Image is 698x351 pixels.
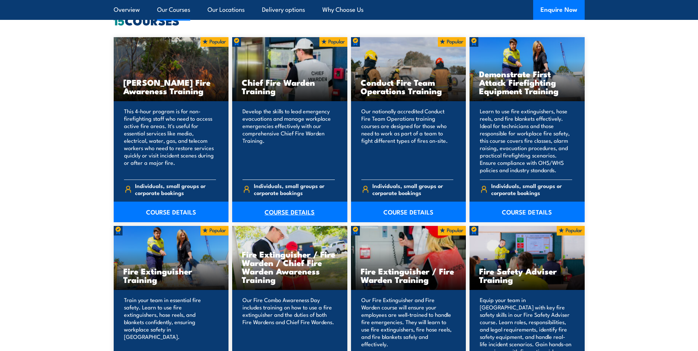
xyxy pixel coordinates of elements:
[372,182,453,196] span: Individuals, small groups or corporate bookings
[114,11,125,29] strong: 15
[479,70,575,95] h3: Demonstrate First Attack Firefighting Equipment Training
[232,202,347,222] a: COURSE DETAILS
[361,107,454,174] p: Our nationally accredited Conduct Fire Team Operations training courses are designed for those wh...
[135,182,216,196] span: Individuals, small groups or corporate bookings
[479,267,575,284] h3: Fire Safety Adviser Training
[242,250,338,284] h3: Fire Extinguisher / Fire Warden / Chief Fire Warden Awareness Training
[361,78,457,95] h3: Conduct Fire Team Operations Training
[361,267,457,284] h3: Fire Extinguisher / Fire Warden Training
[114,202,229,222] a: COURSE DETAILS
[123,267,219,284] h3: Fire Extinguisher Training
[470,202,585,222] a: COURSE DETAILS
[351,202,466,222] a: COURSE DETAILS
[124,107,216,174] p: This 4-hour program is for non-firefighting staff who need to access active fire areas. It's usef...
[480,107,572,174] p: Learn to use fire extinguishers, hose reels, and fire blankets effectively. Ideal for technicians...
[242,78,338,95] h3: Chief Fire Warden Training
[242,107,335,174] p: Develop the skills to lead emergency evacuations and manage workplace emergencies effectively wit...
[254,182,335,196] span: Individuals, small groups or corporate bookings
[123,78,219,95] h3: [PERSON_NAME] Fire Awareness Training
[114,15,585,25] h2: COURSES
[491,182,572,196] span: Individuals, small groups or corporate bookings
